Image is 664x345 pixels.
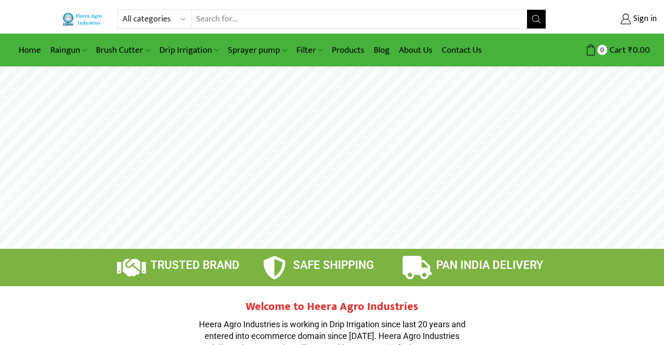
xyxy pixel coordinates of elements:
a: Filter [292,39,327,61]
a: Raingun [46,39,91,61]
span: 0 [597,45,607,55]
a: Contact Us [437,39,486,61]
a: Drip Irrigation [155,39,223,61]
a: Blog [369,39,394,61]
span: Sign in [631,13,657,25]
span: TRUSTED BRAND [151,259,240,272]
input: Search for... [192,10,527,28]
span: SAFE SHIPPING [293,259,374,272]
span: ₹ [628,43,633,57]
a: Brush Cutter [91,39,154,61]
a: Sprayer pump [223,39,291,61]
bdi: 0.00 [628,43,650,57]
span: Cart [607,44,626,56]
a: Home [14,39,46,61]
a: Products [327,39,369,61]
h2: Welcome to Heera Agro Industries [192,300,472,314]
a: 0 Cart ₹0.00 [555,42,650,59]
button: Search button [527,10,546,28]
span: PAN INDIA DELIVERY [436,259,543,272]
a: About Us [394,39,437,61]
a: Sign in [560,11,657,28]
